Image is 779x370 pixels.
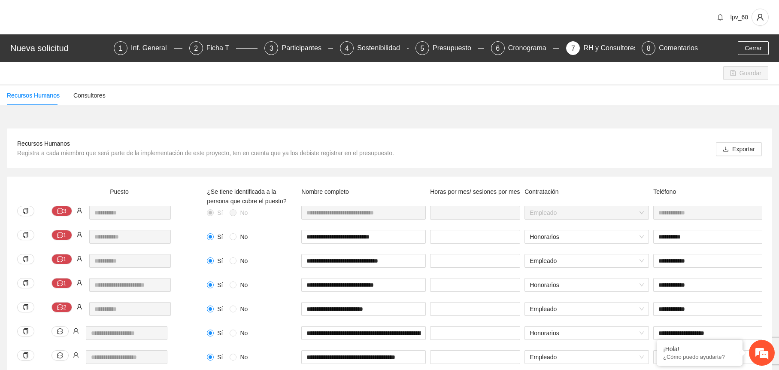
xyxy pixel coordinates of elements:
span: Empleado [530,206,644,219]
button: message1 [52,230,72,240]
button: copy [17,326,34,336]
span: user [76,256,82,262]
span: user [76,208,82,214]
span: Horas por mes/ sesiones por mes [430,188,520,195]
button: message3 [52,206,72,216]
span: copy [23,352,29,358]
div: 6Cronograma [491,41,560,55]
span: 1 [119,45,123,52]
span: 7 [571,45,575,52]
span: download [723,146,729,153]
span: 2 [194,45,198,52]
div: Comentarios [659,41,698,55]
span: Sí [214,256,226,266]
span: Empleado [530,254,644,267]
div: RH y Consultores [583,41,644,55]
span: Sí [214,280,226,290]
span: Cerrar [745,43,762,53]
span: message [57,352,63,358]
button: Cerrar [738,41,769,55]
span: Sí [214,232,226,242]
span: Sí [214,328,226,338]
span: copy [23,232,29,238]
div: Nueva solicitud [10,41,109,55]
span: Puesto [110,188,129,195]
button: downloadExportar [716,142,762,156]
span: Sí [214,352,226,362]
span: No [236,280,251,290]
div: Consultores [73,91,106,100]
span: Honorarios [530,278,644,291]
span: copy [23,208,29,214]
div: 5Presupuesto [415,41,484,55]
span: user [76,304,82,310]
span: message [57,304,63,311]
span: user [752,13,768,21]
span: user [76,232,82,238]
button: message1 [52,254,72,264]
span: copy [23,280,29,286]
button: bell [713,10,727,24]
button: user [752,9,769,26]
span: Honorarios [530,230,644,243]
span: message [57,232,63,239]
div: Recursos Humanos [7,91,60,100]
div: 8Comentarios [642,41,698,55]
span: message [57,280,63,287]
span: bell [714,14,727,21]
span: Empleado [530,303,644,315]
span: copy [23,256,29,262]
span: Nombre completo [301,188,349,195]
span: No [236,328,251,338]
div: Ficha T [206,41,236,55]
span: No [236,256,251,266]
span: No [236,208,251,217]
span: 3 [270,45,273,52]
div: 3Participantes [264,41,333,55]
span: Sí [214,208,226,217]
button: copy [17,230,34,240]
div: Sostenibilidad [357,41,407,55]
div: 1Inf. General [114,41,182,55]
span: message [57,208,63,215]
button: message [52,326,69,336]
span: user [73,328,79,334]
div: 2Ficha T [189,41,258,55]
button: copy [17,302,34,312]
span: user [73,352,79,358]
button: saveGuardar [723,66,768,80]
span: message [57,328,63,334]
button: copy [17,278,34,288]
span: Sí [214,304,226,314]
span: No [236,352,251,362]
span: 8 [647,45,651,52]
span: 5 [421,45,424,52]
span: No [236,232,251,242]
button: copy [17,206,34,216]
span: Recursos Humanos [17,140,70,147]
div: 7RH y Consultores [566,41,635,55]
span: ¿Se tiene identificada a la persona que cubre el puesto? [207,188,286,205]
button: copy [17,254,34,264]
span: user [76,280,82,286]
button: copy [17,350,34,361]
span: copy [23,304,29,310]
p: ¿Cómo puedo ayudarte? [663,354,736,360]
div: Presupuesto [433,41,478,55]
div: 4Sostenibilidad [340,41,409,55]
span: Teléfono [653,188,676,195]
div: Inf. General [131,41,174,55]
span: lpv_60 [731,14,748,21]
button: message1 [52,278,72,288]
span: message [57,256,63,263]
span: Registra a cada miembro que será parte de la implementación de este proyecto, ten en cuenta que y... [17,150,394,156]
span: No [236,304,251,314]
span: copy [23,328,29,334]
span: 6 [496,45,500,52]
span: Empleado [530,351,644,364]
div: Cronograma [508,41,553,55]
div: ¡Hola! [663,346,736,352]
button: message [52,350,69,361]
span: Exportar [732,144,755,154]
span: Honorarios [530,327,644,339]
